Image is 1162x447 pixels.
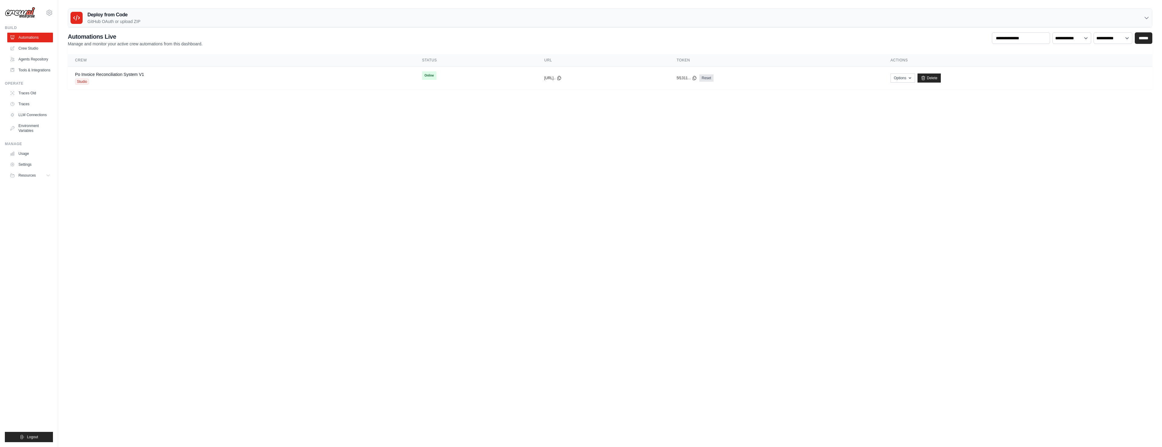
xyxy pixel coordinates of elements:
[87,18,140,24] p: GitHub OAuth or upload ZIP
[68,32,202,41] h2: Automations Live
[5,432,53,442] button: Logout
[5,25,53,30] div: Build
[87,11,140,18] h3: Deploy from Code
[699,74,714,82] a: Reset
[68,41,202,47] p: Manage and monitor your active crew automations from this dashboard.
[7,160,53,169] a: Settings
[5,142,53,146] div: Manage
[883,54,1152,67] th: Actions
[7,33,53,42] a: Automations
[7,44,53,53] a: Crew Studio
[7,54,53,64] a: Agents Repository
[75,79,89,85] span: Studio
[917,73,941,83] a: Delete
[5,7,35,18] img: Logo
[68,54,415,67] th: Crew
[5,81,53,86] div: Operate
[677,76,697,80] button: 5f1311...
[7,88,53,98] a: Traces Old
[415,54,537,67] th: Status
[18,173,36,178] span: Resources
[422,71,436,80] span: Online
[537,54,669,67] th: URL
[75,72,144,77] a: Po Invoice Reconciliation System V1
[7,65,53,75] a: Tools & Integrations
[7,99,53,109] a: Traces
[7,171,53,180] button: Resources
[27,435,38,439] span: Logout
[7,149,53,158] a: Usage
[669,54,883,67] th: Token
[7,110,53,120] a: LLM Connections
[7,121,53,135] a: Environment Variables
[891,73,915,83] button: Options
